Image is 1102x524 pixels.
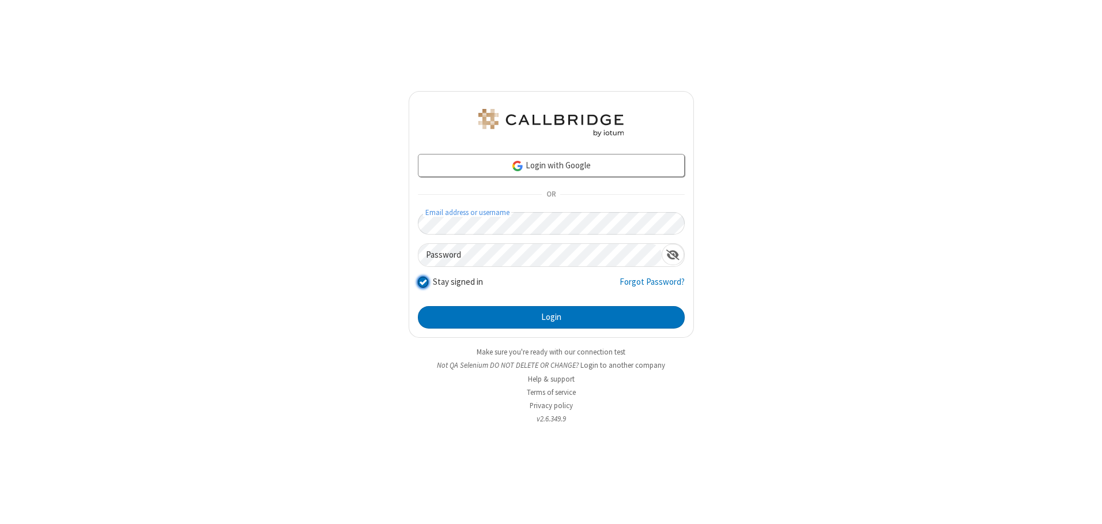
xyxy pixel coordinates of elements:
a: Make sure you're ready with our connection test [477,347,625,357]
input: Password [418,244,662,266]
a: Terms of service [527,387,576,397]
input: Email address or username [418,212,685,235]
li: v2.6.349.9 [409,413,694,424]
span: OR [542,187,560,203]
button: Login [418,306,685,329]
label: Stay signed in [433,276,483,289]
a: Privacy policy [530,401,573,410]
img: QA Selenium DO NOT DELETE OR CHANGE [476,109,626,137]
li: Not QA Selenium DO NOT DELETE OR CHANGE? [409,360,694,371]
button: Login to another company [580,360,665,371]
img: google-icon.png [511,160,524,172]
a: Help & support [528,374,575,384]
a: Login with Google [418,154,685,177]
a: Forgot Password? [620,276,685,297]
div: Show password [662,244,684,265]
